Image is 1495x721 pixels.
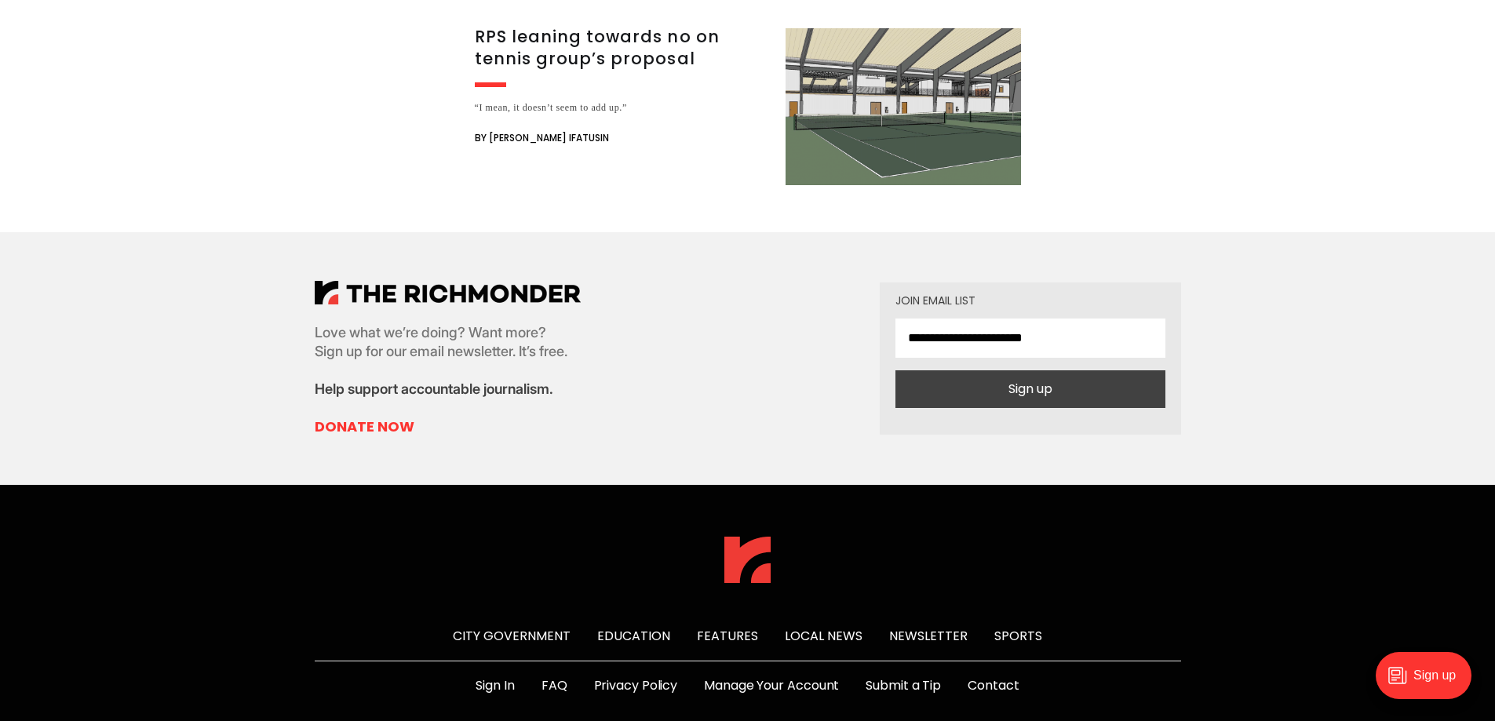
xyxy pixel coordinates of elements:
p: Love what we’re doing? Want more? Sign up for our email newsletter. It’s free. [315,323,581,361]
a: Donate Now [315,417,581,436]
div: “I mean, it doesn’t seem to add up.” [475,100,767,116]
img: The Richmonder [724,537,771,583]
a: Sports [994,627,1042,645]
a: City Government [453,627,571,645]
p: Help support accountable journalism. [315,380,581,399]
a: Newsletter [889,627,968,645]
div: Join email list [895,295,1165,306]
a: Manage Your Account [704,676,839,695]
a: FAQ [541,676,567,695]
a: Local News [785,627,862,645]
a: RPS leaning towards no on tennis group’s proposal “I mean, it doesn’t seem to add up.” By [PERSON... [475,28,1021,185]
a: Education [597,627,670,645]
span: By [PERSON_NAME] Ifatusin [475,129,609,147]
a: Submit a Tip [866,676,941,695]
img: The Richmonder Logo [315,281,581,304]
button: Sign up [895,370,1165,408]
a: Sign In [476,676,514,695]
iframe: portal-trigger [1362,644,1495,721]
a: Features [697,627,758,645]
a: Privacy Policy [594,676,678,695]
a: Contact [968,676,1019,695]
h3: RPS leaning towards no on tennis group’s proposal [475,26,767,70]
img: RPS leaning towards no on tennis group’s proposal [786,28,1021,185]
